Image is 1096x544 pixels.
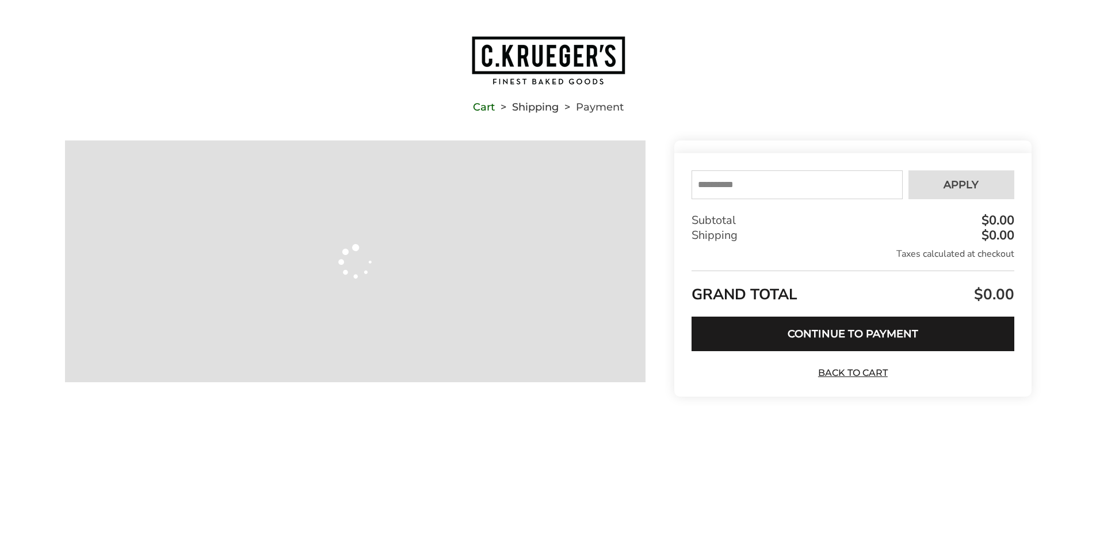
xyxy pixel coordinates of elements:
li: Shipping [495,103,559,111]
button: Continue to Payment [692,317,1014,351]
div: GRAND TOTAL [692,271,1014,308]
img: C.KRUEGER'S [471,35,626,86]
span: Apply [944,180,979,190]
a: Cart [473,103,495,111]
span: Payment [576,103,624,111]
div: Subtotal [692,213,1014,228]
div: Shipping [692,228,1014,243]
div: $0.00 [979,214,1014,227]
a: Back to Cart [812,367,893,379]
div: $0.00 [979,229,1014,242]
a: Go to home page [65,35,1032,86]
span: $0.00 [971,284,1014,305]
button: Apply [908,170,1014,199]
div: Taxes calculated at checkout [692,248,1014,260]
